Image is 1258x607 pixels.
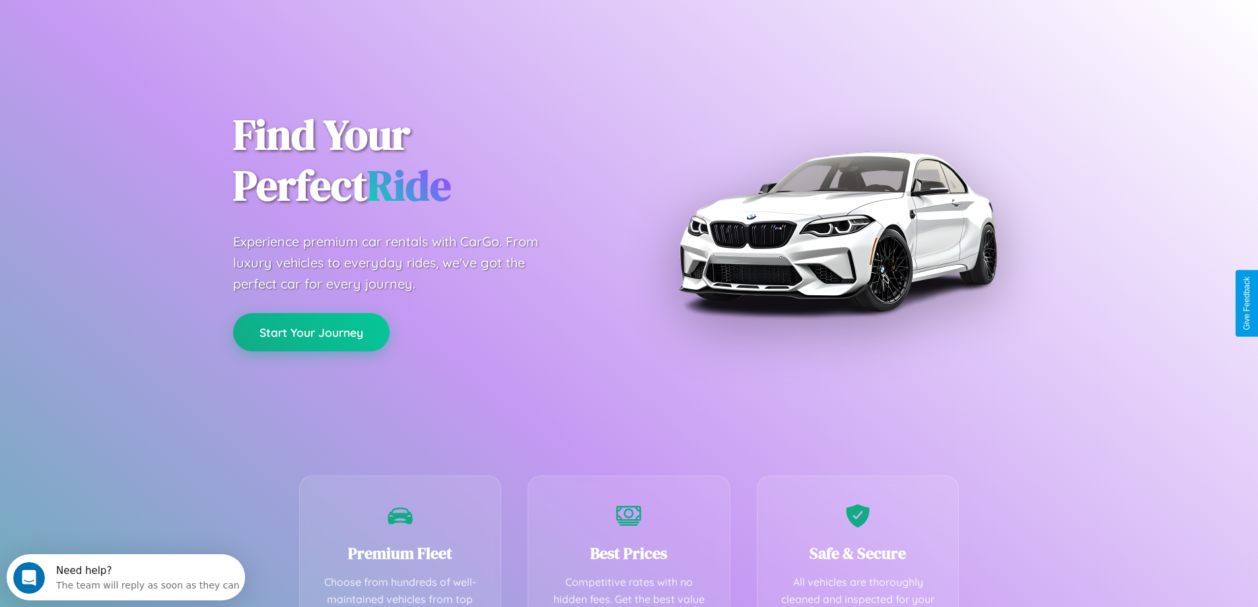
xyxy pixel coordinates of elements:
div: Give Feedback [1242,277,1251,330]
div: The team will reply as soon as they can [50,22,233,36]
h3: Premium Fleet [320,542,481,564]
div: Need help? [50,11,233,22]
h3: Best Prices [548,542,710,564]
h1: Find Your Perfect [233,110,610,211]
span: Ride [367,157,451,214]
p: Experience premium car rentals with CarGo. From luxury vehicles to everyday rides, we've got the ... [233,231,563,295]
iframe: Intercom live chat [13,562,45,594]
iframe: Intercom live chat discovery launcher [7,554,245,600]
div: Open Intercom Messenger [5,5,246,42]
img: Premium BMW car rental vehicle [672,66,1002,396]
h3: Safe & Secure [777,542,939,564]
button: Start Your Journey [233,313,390,351]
